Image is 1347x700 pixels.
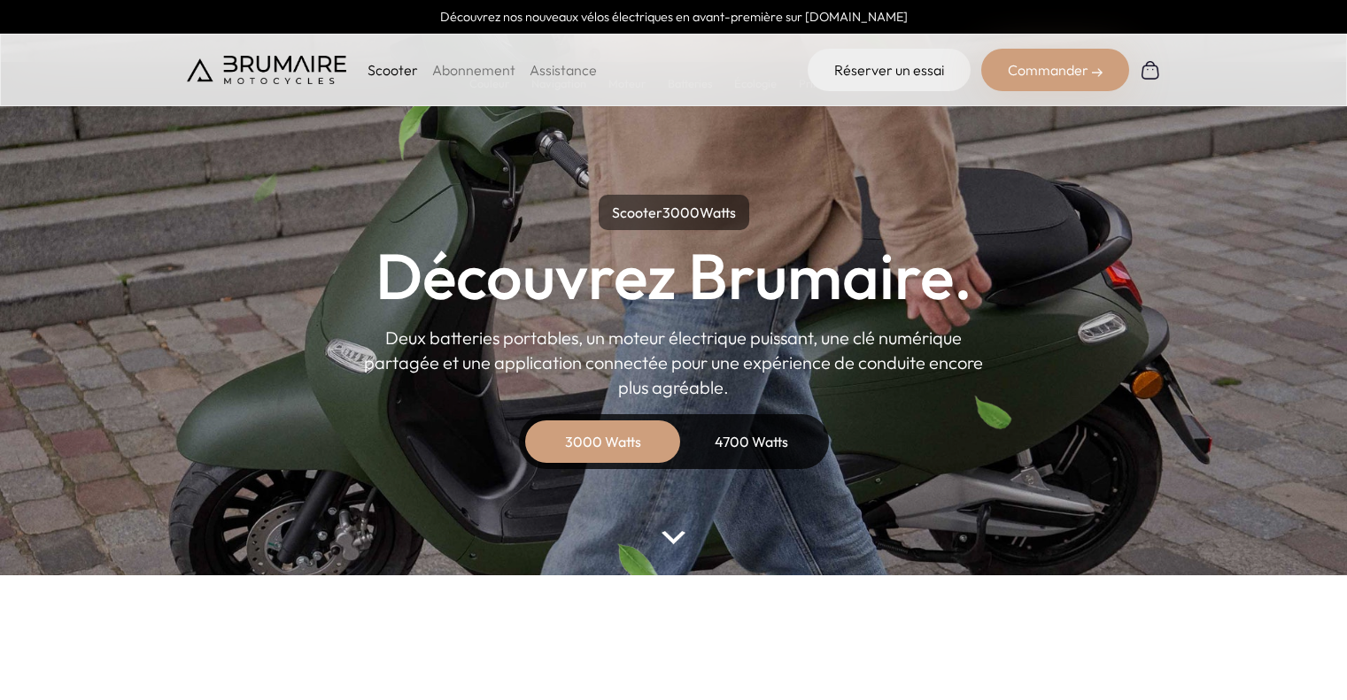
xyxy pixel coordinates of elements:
h1: Découvrez Brumaire. [375,244,972,308]
div: 4700 Watts [681,420,823,463]
div: 3000 Watts [532,420,674,463]
a: Assistance [530,61,597,79]
p: Scooter Watts [599,195,749,230]
p: Deux batteries portables, un moteur électrique puissant, une clé numérique partagée et une applic... [364,326,984,400]
img: right-arrow-2.png [1092,67,1103,78]
img: arrow-bottom.png [662,531,685,544]
img: Brumaire Motocycles [187,56,346,84]
a: Réserver un essai [808,49,971,91]
a: Abonnement [432,61,515,79]
div: Commander [981,49,1129,91]
p: Scooter [368,59,418,81]
img: Panier [1140,59,1161,81]
span: 3000 [662,204,700,221]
